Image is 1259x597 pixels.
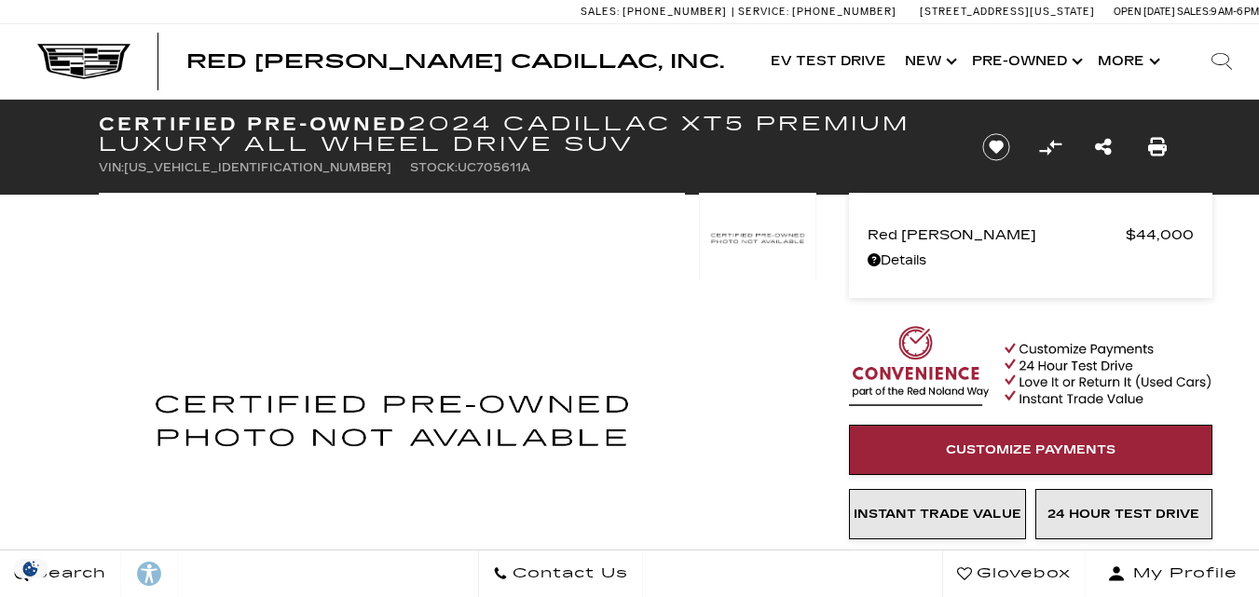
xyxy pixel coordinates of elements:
span: Sales: [1177,6,1211,18]
span: Glovebox [972,561,1071,587]
a: Contact Us [478,550,643,597]
span: Contact Us [508,561,628,587]
span: [PHONE_NUMBER] [623,6,727,18]
span: My Profile [1126,561,1238,587]
span: Customize Payments [946,442,1115,457]
a: Print this Certified Pre-Owned 2024 Cadillac XT5 Premium Luxury All Wheel Drive SUV [1148,134,1167,160]
h1: 2024 Cadillac XT5 Premium Luxury All Wheel Drive SUV [99,114,951,155]
a: Customize Payments [849,425,1212,475]
span: VIN: [99,161,124,174]
img: Opt-Out Icon [9,559,52,578]
img: Cadillac Dark Logo with Cadillac White Text [37,44,130,79]
span: [PHONE_NUMBER] [792,6,896,18]
section: Click to Open Cookie Consent Modal [9,559,52,578]
a: Red [PERSON_NAME] Cadillac, Inc. [186,52,724,71]
span: 9 AM-6 PM [1211,6,1259,18]
button: Save vehicle [976,132,1017,162]
span: Stock: [410,161,458,174]
a: Share this Certified Pre-Owned 2024 Cadillac XT5 Premium Luxury All Wheel Drive SUV [1095,134,1112,160]
a: [STREET_ADDRESS][US_STATE] [920,6,1095,18]
a: Service: [PHONE_NUMBER] [732,7,901,17]
button: Compare Vehicle [1036,133,1064,161]
a: Pre-Owned [963,24,1088,99]
button: Open user profile menu [1086,550,1259,597]
img: Certified Used 2024 Argent Silver Metallic Cadillac Premium Luxury image 1 [699,193,816,283]
strong: Certified Pre-Owned [99,113,409,135]
span: Instant Trade Value [854,507,1021,522]
span: Open [DATE] [1114,6,1175,18]
a: Details [868,248,1194,274]
a: Instant Trade Value [849,489,1026,539]
a: Red [PERSON_NAME] $44,000 [868,222,1194,248]
span: UC705611A [458,161,530,174]
a: 24 Hour Test Drive [1035,489,1212,539]
a: Sales: [PHONE_NUMBER] [581,7,732,17]
span: [US_VEHICLE_IDENTIFICATION_NUMBER] [124,161,391,174]
span: 24 Hour Test Drive [1047,507,1199,522]
span: Red [PERSON_NAME] Cadillac, Inc. [186,50,724,73]
span: Search [29,561,106,587]
a: New [896,24,963,99]
span: Red [PERSON_NAME] [868,222,1126,248]
a: Glovebox [942,550,1086,597]
span: Service: [738,6,789,18]
span: Sales: [581,6,620,18]
span: $44,000 [1126,222,1194,248]
button: More [1088,24,1166,99]
a: EV Test Drive [761,24,896,99]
